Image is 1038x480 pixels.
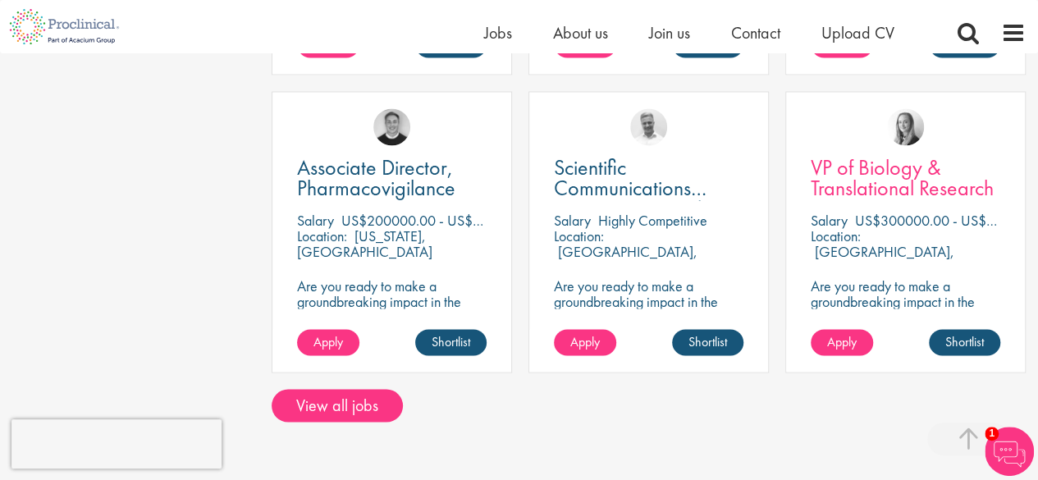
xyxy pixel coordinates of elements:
[811,158,1000,199] a: VP of Biology & Translational Research
[297,329,359,355] a: Apply
[554,158,743,199] a: Scientific Communications Manager - Oncology
[373,108,410,145] img: Bo Forsen
[821,22,894,43] a: Upload CV
[484,22,512,43] a: Jobs
[811,211,848,230] span: Salary
[297,158,487,199] a: Associate Director, Pharmacovigilance
[554,211,591,230] span: Salary
[811,277,1000,371] p: Are you ready to make a groundbreaking impact in the world of biotechnology? Join a growing compa...
[297,226,347,245] span: Location:
[985,427,1034,476] img: Chatbot
[570,332,600,350] span: Apply
[553,22,608,43] a: About us
[11,419,222,469] iframe: reCAPTCHA
[313,332,343,350] span: Apply
[297,226,432,261] p: [US_STATE], [GEOGRAPHIC_DATA]
[811,329,873,355] a: Apply
[297,153,455,202] span: Associate Director, Pharmacovigilance
[811,226,861,245] span: Location:
[985,427,999,441] span: 1
[554,226,604,245] span: Location:
[554,153,734,222] span: Scientific Communications Manager - Oncology
[415,329,487,355] a: Shortlist
[630,108,667,145] img: Joshua Bye
[811,242,954,277] p: [GEOGRAPHIC_DATA], [GEOGRAPHIC_DATA]
[887,108,924,145] img: Sofia Amark
[672,329,743,355] a: Shortlist
[341,211,603,230] p: US$200000.00 - US$250000.00 per annum
[811,153,994,202] span: VP of Biology & Translational Research
[929,329,1000,355] a: Shortlist
[827,332,857,350] span: Apply
[554,329,616,355] a: Apply
[598,211,707,230] p: Highly Competitive
[272,389,403,422] a: View all jobs
[649,22,690,43] a: Join us
[554,242,697,277] p: [GEOGRAPHIC_DATA], [GEOGRAPHIC_DATA]
[554,277,743,371] p: Are you ready to make a groundbreaking impact in the world of biotechnology? Join a growing compa...
[731,22,780,43] a: Contact
[297,211,334,230] span: Salary
[297,277,487,371] p: Are you ready to make a groundbreaking impact in the world of biotechnology? Join a growing compa...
